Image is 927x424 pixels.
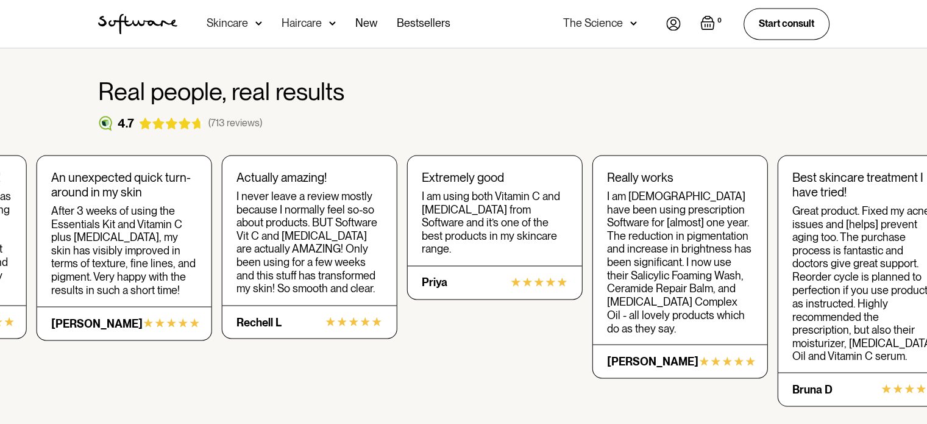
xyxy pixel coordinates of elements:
[98,13,177,34] a: home
[51,317,143,330] div: [PERSON_NAME]
[143,318,199,328] img: 5 rating stars
[207,17,248,29] div: Skincare
[563,17,623,29] div: The Science
[607,190,752,335] div: I am [DEMOGRAPHIC_DATA] have been using prescription Software for [almost] one year. The reductio...
[698,356,755,367] img: 5 rating stars
[630,17,637,29] img: arrow down
[255,17,262,29] img: arrow down
[422,170,567,185] div: Extremely good
[208,117,262,129] div: (713 reviews)
[329,17,336,29] img: arrow down
[700,15,724,32] a: Open empty cart
[98,77,829,106] h2: Real people, real results
[51,204,196,296] div: After 3 weeks of using the Essentials Kit and Vitamin C plus [MEDICAL_DATA], my skin has visibly ...
[422,276,447,289] div: Priya
[236,190,382,295] div: I never leave a review mostly because I normally feel so-so about products. BUT Software Vit C an...
[510,277,567,287] img: 5 rating stars
[422,190,567,256] div: I am using both Vitamin C and [MEDICAL_DATA] from Software and it’s one of the best products in m...
[236,170,382,185] div: Actually amazing!
[282,17,322,29] div: Haircare
[607,170,752,185] div: Really works
[98,13,177,34] img: Software Logo
[98,116,113,131] img: reviews logo
[792,383,833,396] div: Bruna D
[325,317,382,327] img: 5 rating stars
[98,116,262,131] a: 4.7(713 reviews)
[715,15,724,26] div: 0
[118,116,134,131] div: 4.7
[51,170,196,199] div: An unexpected quick turn-around in my skin
[744,8,829,39] a: Start consult
[607,354,698,368] div: [PERSON_NAME]
[236,315,282,329] div: Rechell L
[139,117,204,129] img: reviews stars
